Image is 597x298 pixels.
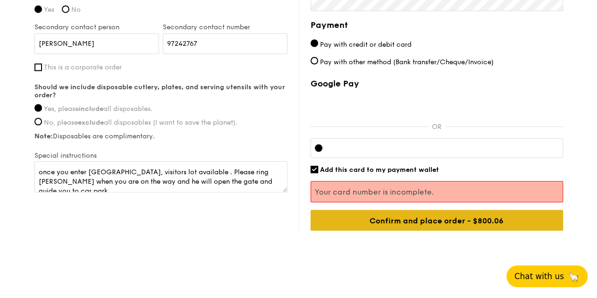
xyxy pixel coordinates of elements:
[320,58,494,66] span: Pay with other method (Bank transfer/Cheque/Invoice)
[62,5,69,13] input: No
[71,6,81,14] span: No
[428,123,445,131] p: OR
[34,132,53,140] strong: Note:
[34,63,42,71] input: This is a corporate order
[163,23,287,31] label: Secondary contact number
[44,104,152,112] span: Yes, please all disposables.
[78,118,104,126] strong: exclude
[34,118,42,125] input: No, pleaseexcludeall disposables (I want to save the planet).
[315,187,559,196] p: Your card number is incomplete.
[34,5,42,13] input: Yes
[311,39,318,47] input: Pay with credit or debit card
[506,265,588,287] button: Chat with us🦙
[44,6,54,14] span: Yes
[34,132,287,140] label: Disposables are complimentary.
[34,23,159,31] label: Secondary contact person
[330,144,559,152] iframe: Secure card payment input frame
[44,63,122,71] span: This is a corporate order
[34,83,285,99] strong: Should we include disposable cutlery, plates, and serving utensils with your order?
[320,40,412,48] span: Pay with credit or debit card
[34,151,287,159] label: Special instructions
[44,118,237,126] span: No, please all disposables (I want to save the planet).
[311,210,563,230] input: Confirm and place order - $800.06
[34,104,42,111] input: Yes, pleaseincludeall disposables.
[311,94,563,115] iframe: Secure payment button frame
[311,18,563,32] h4: Payment
[568,271,580,282] span: 🦙
[514,272,564,281] span: Chat with us
[79,104,103,112] strong: include
[311,78,563,88] label: Google Pay
[311,57,318,64] input: Pay with other method (Bank transfer/Cheque/Invoice)
[320,165,439,173] span: Add this card to my payment wallet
